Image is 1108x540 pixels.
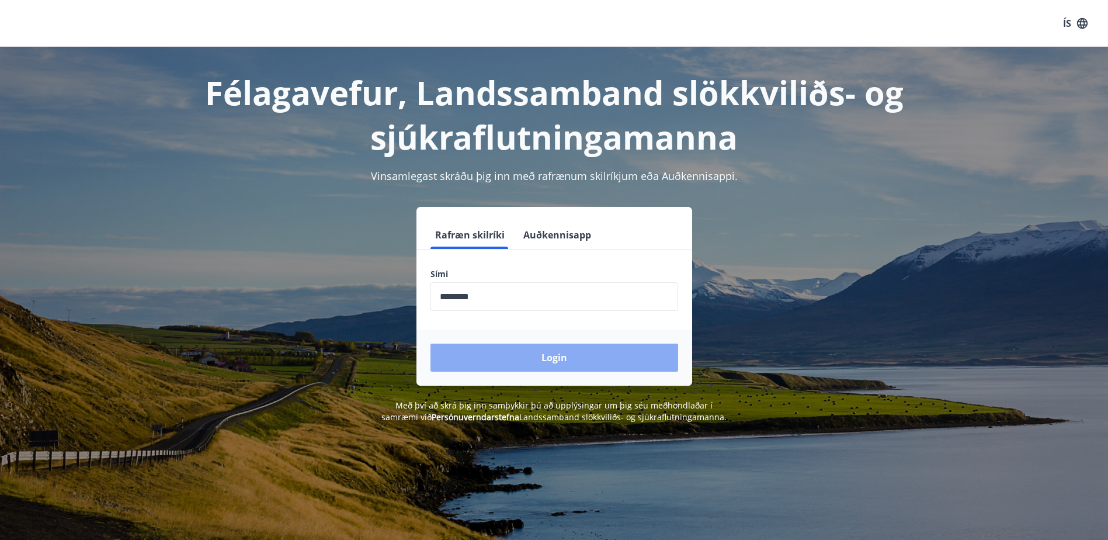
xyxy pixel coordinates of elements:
[430,268,678,280] label: Sími
[432,411,519,423] a: Persónuverndarstefna
[371,169,738,183] span: Vinsamlegast skráðu þig inn með rafrænum skilríkjum eða Auðkennisappi.
[381,400,727,423] span: Með því að skrá þig inn samþykkir þú að upplýsingar um þig séu meðhöndlaðar í samræmi við Landssa...
[430,344,678,372] button: Login
[519,221,596,249] button: Auðkennisapp
[148,70,961,159] h1: Félagavefur, Landssamband slökkviliðs- og sjúkraflutningamanna
[1057,13,1094,34] button: ÍS
[430,221,509,249] button: Rafræn skilríki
